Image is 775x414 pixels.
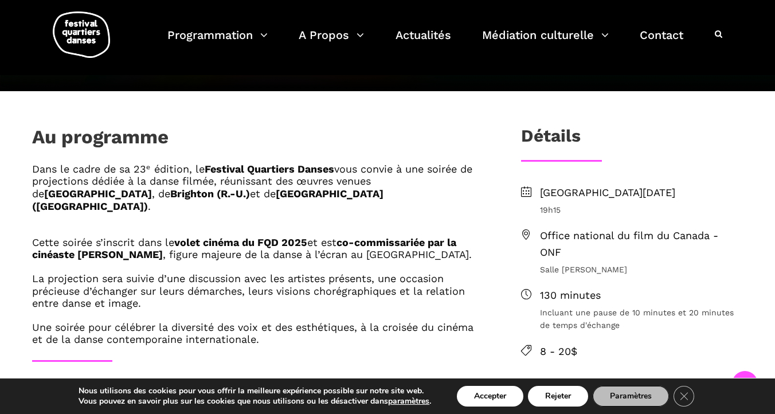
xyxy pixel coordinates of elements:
[167,25,268,59] a: Programmation
[79,386,431,396] p: Nous utilisons des cookies pour vous offrir la meilleure expérience possible sur notre site web.
[640,25,683,59] a: Contact
[307,236,336,248] span: et est
[540,204,743,216] span: 19h15
[528,386,588,407] button: Rejeter
[170,188,250,200] b: Brighton (R.-U.)
[540,287,743,304] span: 130 minutes
[32,188,383,212] b: [GEOGRAPHIC_DATA] ([GEOGRAPHIC_DATA])
[388,396,429,407] button: paramètres
[540,343,743,360] span: 8 - 20$
[44,188,152,200] b: [GEOGRAPHIC_DATA]
[396,25,451,59] a: Actualités
[540,306,743,332] span: Incluant une pause de 10 minutes et 20 minutes de temps d'échange
[540,228,743,261] span: Office national du film du Canada - ONF
[32,272,465,309] span: La projection sera suivie d’une discussion avec les artistes présents, une occasion précieuse d’é...
[32,236,456,261] b: co-commissariée par la cinéaste [PERSON_NAME]
[521,126,581,154] h3: Détails
[250,188,276,200] span: et de
[32,163,472,200] span: vous convie à une soirée de projections dédiée à la danse filmée, réunissant des œuvres venues de
[32,236,174,248] span: Cette soirée s’inscrit dans le
[482,25,609,59] a: Médiation culturelle
[457,386,523,407] button: Accepter
[152,188,170,200] span: , de
[540,263,743,276] span: Salle [PERSON_NAME]
[53,11,110,58] img: logo-fqd-med
[593,386,669,407] button: Paramètres
[79,396,431,407] p: Vous pouvez en savoir plus sur les cookies que nous utilisons ou les désactiver dans .
[174,236,307,248] b: volet cinéma du FQD 2025
[674,386,694,407] button: Close GDPR Cookie Banner
[32,126,169,154] h1: Au programme
[163,248,472,260] span: , figure majeure de la danse à l’écran au [GEOGRAPHIC_DATA].
[32,321,473,346] span: Une soirée pour célébrer la diversité des voix et des esthétiques, à la croisée du cinéma et de l...
[32,163,205,175] span: Dans le cadre de sa 23ᵉ édition, le
[148,200,151,212] span: .
[205,163,334,175] b: Festival Quartiers Danses
[540,185,743,201] span: [GEOGRAPHIC_DATA][DATE]
[299,25,364,59] a: A Propos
